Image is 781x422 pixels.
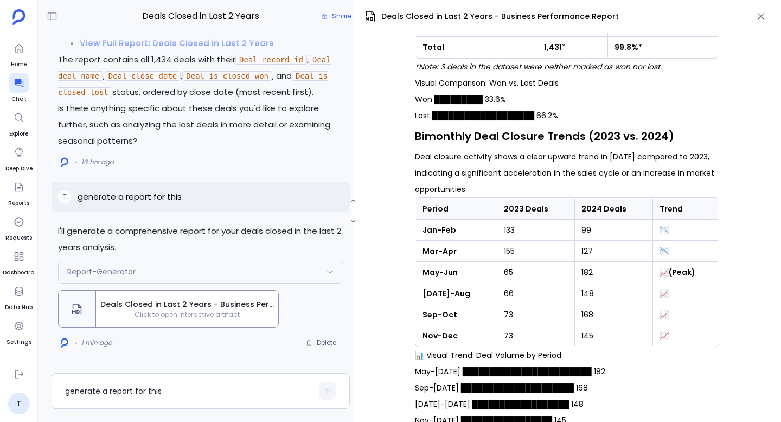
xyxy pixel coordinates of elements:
a: Home [9,39,29,69]
span: Reports [8,199,29,208]
a: Dashboard [3,247,35,277]
a: Explore [9,108,29,138]
a: Deep Dive [5,143,33,173]
a: Reports [8,177,29,208]
span: Dashboard [3,268,35,277]
span: Explore [9,130,29,138]
span: Chat [9,95,29,104]
a: Requests [5,212,32,242]
span: Home [9,60,29,69]
a: T [8,393,30,414]
a: Chat [9,73,29,104]
span: Deep Dive [5,164,33,173]
span: Settings [7,338,31,347]
span: Data Hub [5,303,33,312]
img: petavue logo [12,9,25,25]
a: Settings [7,316,31,347]
span: Requests [5,234,32,242]
a: Data Hub [5,282,33,312]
